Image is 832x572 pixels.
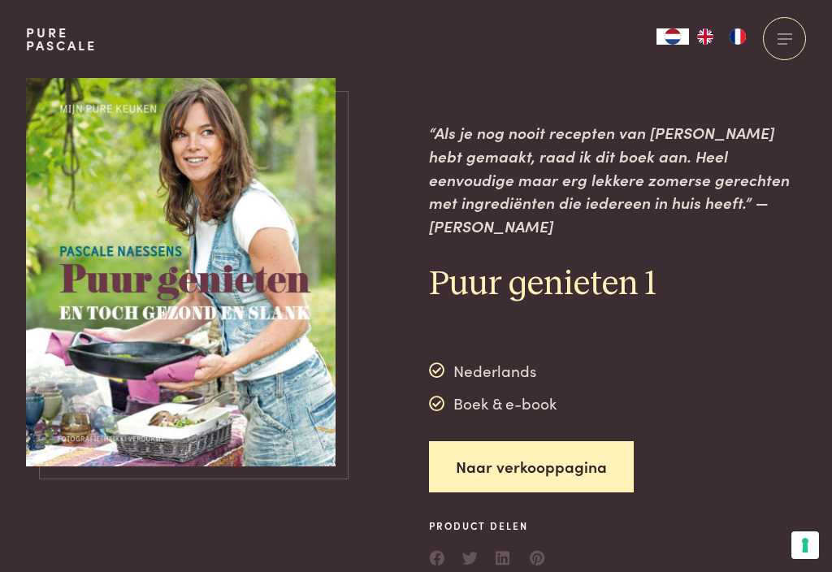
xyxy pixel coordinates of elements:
a: PurePascale [26,26,97,52]
a: EN [689,28,721,45]
div: Boek & e-book [429,392,557,416]
div: Language [656,28,689,45]
a: NL [656,28,689,45]
p: “Als je nog nooit recepten van [PERSON_NAME] hebt gemaakt, raad ik dit boek aan. Heel eenvoudige ... [429,121,806,237]
ul: Language list [689,28,754,45]
h2: Puur genieten 1 [429,263,806,306]
a: FR [721,28,754,45]
img: https://admin.purepascale.com/wp-content/uploads/2022/11/pascale-naessens-puur-genieten-en-toch-s... [26,78,336,466]
button: Uw voorkeuren voor toestemming voor trackingtechnologieën [791,531,819,559]
div: Nederlands [429,358,557,383]
aside: Language selected: Nederlands [656,28,754,45]
a: Naar verkooppagina [429,441,634,492]
span: Product delen [429,518,546,533]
